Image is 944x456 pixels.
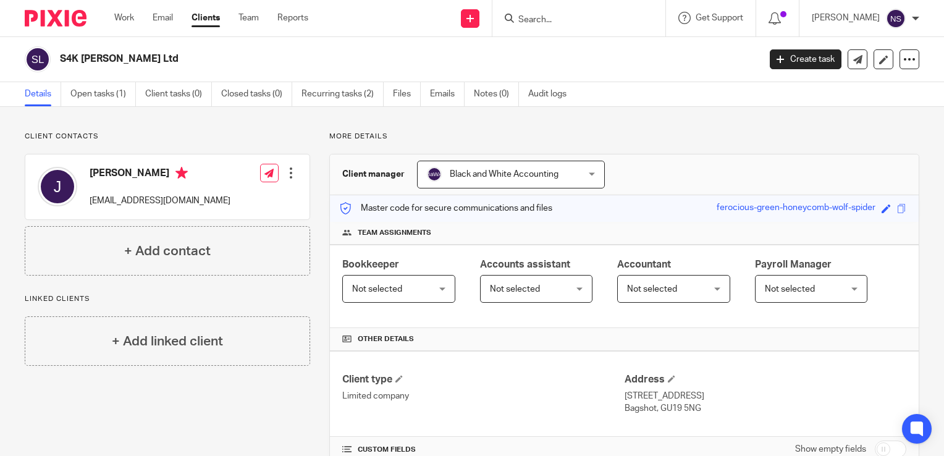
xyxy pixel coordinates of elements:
span: Not selected [352,285,402,293]
i: Primary [175,167,188,179]
a: Clients [192,12,220,24]
a: Audit logs [528,82,576,106]
h4: + Add contact [124,242,211,261]
a: Work [114,12,134,24]
img: svg%3E [427,167,442,182]
img: svg%3E [886,9,906,28]
img: Pixie [25,10,86,27]
p: Master code for secure communications and files [339,202,552,214]
span: Team assignments [358,228,431,238]
label: Show empty fields [795,443,866,455]
h2: S4K [PERSON_NAME] Ltd [60,53,613,65]
span: Not selected [765,285,815,293]
p: [EMAIL_ADDRESS][DOMAIN_NAME] [90,195,230,207]
span: Get Support [696,14,743,22]
a: Email [153,12,173,24]
a: Notes (0) [474,82,519,106]
a: Reports [277,12,308,24]
p: Bagshot, GU19 5NG [625,402,906,415]
a: Emails [430,82,465,106]
a: Team [238,12,259,24]
p: More details [329,132,919,141]
span: Accounts assistant [480,260,570,269]
img: svg%3E [38,167,77,206]
a: Closed tasks (0) [221,82,292,106]
span: Bookkeeper [342,260,399,269]
h4: CUSTOM FIELDS [342,445,624,455]
span: Not selected [627,285,677,293]
h4: Address [625,373,906,386]
a: Details [25,82,61,106]
p: Linked clients [25,294,310,304]
div: ferocious-green-honeycomb-wolf-spider [717,201,875,216]
p: Limited company [342,390,624,402]
span: Accountant [617,260,671,269]
p: [STREET_ADDRESS] [625,390,906,402]
p: [PERSON_NAME] [812,12,880,24]
h4: [PERSON_NAME] [90,167,230,182]
h4: + Add linked client [112,332,223,351]
h4: Client type [342,373,624,386]
span: Not selected [490,285,540,293]
input: Search [517,15,628,26]
span: Payroll Manager [755,260,832,269]
span: Other details [358,334,414,344]
span: Black and White Accounting [450,170,558,179]
a: Open tasks (1) [70,82,136,106]
p: Client contacts [25,132,310,141]
a: Create task [770,49,841,69]
a: Files [393,82,421,106]
a: Recurring tasks (2) [301,82,384,106]
h3: Client manager [342,168,405,180]
img: svg%3E [25,46,51,72]
a: Client tasks (0) [145,82,212,106]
